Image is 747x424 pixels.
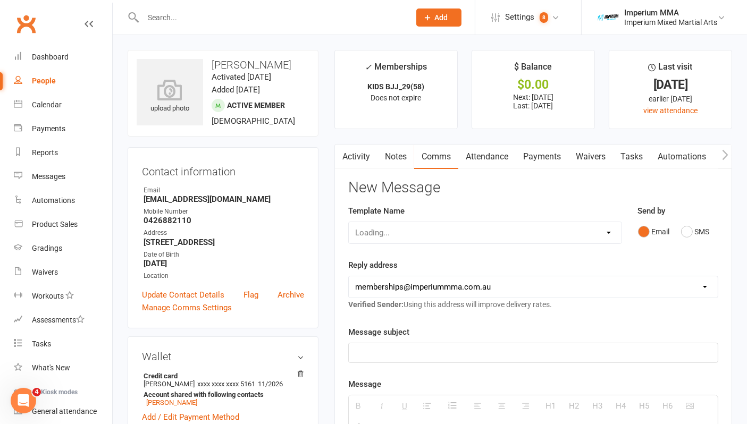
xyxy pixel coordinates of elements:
[32,244,62,252] div: Gradings
[13,11,39,37] a: Clubworx
[244,289,258,301] a: Flag
[515,60,552,79] div: $ Balance
[32,77,56,85] div: People
[638,205,666,217] label: Send by
[14,45,112,69] a: Dashboard
[435,13,448,22] span: Add
[348,259,398,272] label: Reply address
[32,148,58,157] div: Reports
[348,205,405,217] label: Template Name
[142,411,239,423] a: Add / Edit Payment Method
[598,7,619,28] img: thumb_image1639376871.png
[540,12,548,23] span: 8
[32,196,75,205] div: Automations
[227,101,285,109] span: Active member
[14,308,112,332] a: Assessments
[458,145,516,169] a: Attendance
[32,53,69,61] div: Dashboard
[416,9,461,27] button: Add
[144,238,304,247] strong: [STREET_ADDRESS]
[144,271,304,281] div: Location
[649,60,693,79] div: Last visit
[365,62,372,72] i: ✓
[32,407,97,415] div: General attendance
[638,222,670,242] button: Email
[32,292,64,300] div: Workouts
[144,216,304,225] strong: 0426882110
[142,289,224,301] a: Update Contact Details
[32,388,41,396] span: 4
[624,8,717,18] div: Imperium MMA
[144,372,299,380] strong: Credit card
[14,284,112,308] a: Workouts
[14,260,112,284] a: Waivers
[624,18,717,27] div: Imperium Mixed Martial Arts
[414,145,458,169] a: Comms
[32,124,65,133] div: Payments
[650,145,714,169] a: Automations
[144,185,304,196] div: Email
[482,93,585,110] p: Next: [DATE] Last: [DATE]
[619,79,722,90] div: [DATE]
[482,79,585,90] div: $0.00
[348,300,404,309] strong: Verified Sender:
[568,145,613,169] a: Waivers
[32,172,65,181] div: Messages
[14,69,112,93] a: People
[142,370,304,408] li: [PERSON_NAME]
[335,145,377,169] a: Activity
[505,5,534,29] span: Settings
[371,94,421,102] span: Does not expire
[377,145,414,169] a: Notes
[144,391,299,398] strong: Account shared with following contacts
[140,10,402,25] input: Search...
[197,380,255,388] span: xxxx xxxx xxxx 5161
[14,236,112,260] a: Gradings
[516,145,568,169] a: Payments
[137,59,309,71] h3: [PERSON_NAME]
[11,388,36,413] iframe: Intercom live chat
[619,93,722,105] div: earlier [DATE]
[348,300,552,309] span: Using this address will improve delivery rates.
[14,213,112,236] a: Product Sales
[348,180,718,196] h3: New Message
[137,79,203,114] div: upload photo
[146,398,197,406] a: [PERSON_NAME]
[212,72,271,82] time: Activated [DATE]
[144,259,304,268] strong: [DATE]
[14,93,112,117] a: Calendar
[681,222,710,242] button: SMS
[32,268,58,276] div: Waivers
[32,100,62,109] div: Calendar
[32,363,70,372] div: What's New
[14,165,112,189] a: Messages
[212,85,260,95] time: Added [DATE]
[142,162,304,177] h3: Contact information
[144,228,304,238] div: Address
[367,82,424,91] strong: KIDS BJJ_29(58)
[142,301,232,314] a: Manage Comms Settings
[144,207,304,217] div: Mobile Number
[144,250,304,260] div: Date of Birth
[14,117,112,141] a: Payments
[14,332,112,356] a: Tasks
[32,220,78,228] div: Product Sales
[14,400,112,423] a: General attendance kiosk mode
[365,60,427,80] div: Memberships
[14,141,112,165] a: Reports
[348,378,381,391] label: Message
[32,340,51,348] div: Tasks
[144,194,304,204] strong: [EMAIL_ADDRESS][DOMAIN_NAME]
[14,356,112,380] a: What's New
[643,106,698,115] a: view attendance
[142,351,304,362] h3: Wallet
[258,380,283,388] span: 11/2026
[14,189,112,213] a: Automations
[613,145,650,169] a: Tasks
[348,326,409,338] label: Message subject
[278,289,304,301] a: Archive
[32,316,85,324] div: Assessments
[212,116,295,126] span: [DEMOGRAPHIC_DATA]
